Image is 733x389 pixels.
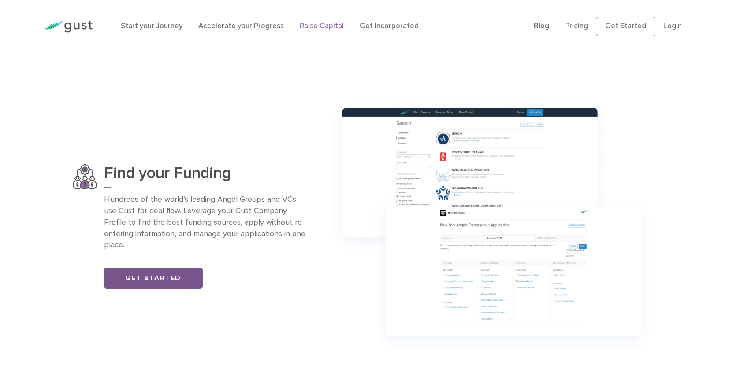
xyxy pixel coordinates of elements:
a: Get Started [596,17,655,36]
img: Gust Logo [43,21,93,33]
a: Blog [534,22,549,30]
p: Hundreds of the world’s leading Angel Groups and VCs use Gust for deal flow. Leverage your Gust C... [104,194,310,251]
h3: Find your Funding [104,164,310,188]
a: Raise Capital [300,22,344,30]
a: Get Incorporated [360,22,419,30]
a: Accelerate your Progress [198,22,284,30]
a: Start your Journey [121,22,182,30]
a: Login [663,22,682,30]
img: Find Your Funding [73,164,97,189]
a: Get Started [104,268,203,289]
a: Pricing [565,22,588,30]
img: Group 1147 [323,93,660,360]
